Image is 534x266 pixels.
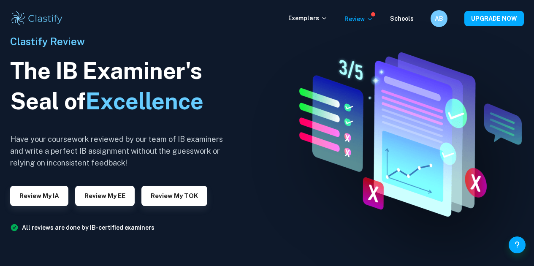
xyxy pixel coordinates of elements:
h6: AB [434,14,444,23]
button: Review my EE [75,186,135,206]
p: Exemplars [288,14,328,23]
button: Review my TOK [141,186,207,206]
a: All reviews are done by IB-certified examiners [22,224,155,231]
h1: The IB Examiner's Seal of [10,56,230,117]
span: Excellence [86,88,203,114]
h6: Have your coursework reviewed by our team of IB examiners and write a perfect IB assignment witho... [10,133,230,169]
p: Review [344,14,373,24]
img: Clastify logo [10,10,64,27]
button: AB [431,10,447,27]
button: Review my IA [10,186,68,206]
img: IA Review hero [278,45,534,222]
button: Help and Feedback [509,236,526,253]
button: UPGRADE NOW [464,11,524,26]
h6: Clastify Review [10,34,230,49]
a: Schools [390,15,414,22]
